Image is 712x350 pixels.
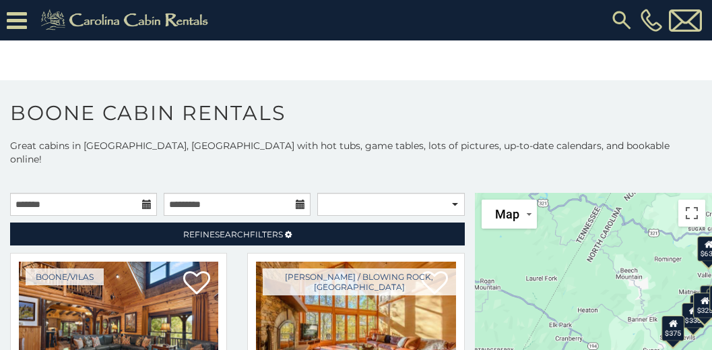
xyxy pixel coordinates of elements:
span: Map [495,207,519,221]
span: Search [215,229,250,239]
button: Change map style [482,200,537,229]
a: Boone/Vilas [26,268,104,285]
a: Add to favorites [183,270,210,298]
img: search-regular.svg [610,8,634,32]
div: $375 [661,316,684,341]
img: Khaki-logo.png [34,7,220,34]
button: Toggle fullscreen view [678,200,705,227]
a: RefineSearchFilters [10,223,465,245]
a: [PERSON_NAME] / Blowing Rock, [GEOGRAPHIC_DATA] [263,268,455,295]
a: [PHONE_NUMBER] [637,9,666,32]
span: Refine Filters [183,229,283,239]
